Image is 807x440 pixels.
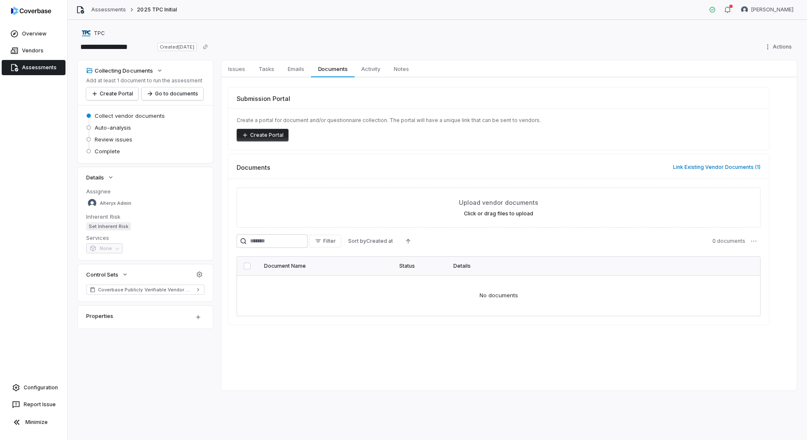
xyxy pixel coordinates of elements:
button: Details [84,170,117,185]
button: Create Portal [237,129,289,141]
div: Details [453,263,733,269]
dt: Inherent Risk [86,213,204,220]
span: Issues [225,63,248,74]
div: Status [399,263,440,269]
span: Tasks [255,63,278,74]
img: logo-D7KZi-bG.svg [11,7,51,15]
span: Details [86,174,104,181]
img: Alteryx Admin avatar [88,199,96,207]
button: Go to documents [142,87,203,100]
span: Documents [315,63,351,74]
span: Activity [358,63,384,74]
a: Assessments [2,60,65,75]
button: Copy link [198,39,213,54]
a: Vendors [2,43,65,58]
dt: Assignee [86,187,204,195]
button: Minimize [3,414,64,431]
span: Review issues [95,136,132,143]
span: Created [DATE] [157,43,197,51]
a: Configuration [3,380,64,395]
label: Click or drag files to upload [464,210,533,217]
div: Collecting Documents [86,67,153,74]
button: Ascending [400,235,417,247]
button: Sort byCreated at [343,235,398,247]
span: Filter [323,238,336,244]
span: Upload vendor documents [459,198,538,207]
button: Diana Esparza avatar[PERSON_NAME] [736,3,799,16]
span: Control Sets [86,271,118,278]
button: Filter [309,235,341,247]
button: Create Portal [86,87,138,100]
span: [PERSON_NAME] [751,6,793,13]
td: No documents [237,275,760,316]
span: TPC [94,30,105,37]
span: Coverbase Publicly Verifiable Vendor Controls [98,286,193,293]
span: Alteryx Admin [100,200,131,206]
button: https://tpc-benefits.de/en/TPC [79,26,107,41]
button: Control Sets [84,267,131,282]
span: Emails [284,63,308,74]
span: 2025 TPC Initial [137,6,177,13]
span: 0 documents [712,238,745,244]
a: Overview [2,26,65,41]
button: Actions [762,41,797,53]
dt: Services [86,234,204,242]
svg: Ascending [405,238,412,244]
span: Set Inherent Risk [86,222,131,231]
button: Link Existing Vendor Documents (1) [671,158,763,176]
span: Documents [237,163,270,172]
div: Document Name [264,263,386,269]
img: Diana Esparza avatar [741,6,748,13]
button: Collecting Documents [84,63,166,78]
p: Add at least 1 document to run the assessment [86,77,203,84]
a: Assessments [91,6,126,13]
a: Coverbase Publicly Verifiable Vendor Controls [86,285,204,295]
span: Notes [390,63,412,74]
button: Report Issue [3,397,64,412]
span: Auto-analysis [95,124,131,131]
span: Collect vendor documents [95,112,165,120]
span: Complete [95,147,120,155]
span: Submission Portal [237,94,290,103]
p: Create a portal for document and/or questionnaire collection. The portal will have a unique link ... [237,117,761,124]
